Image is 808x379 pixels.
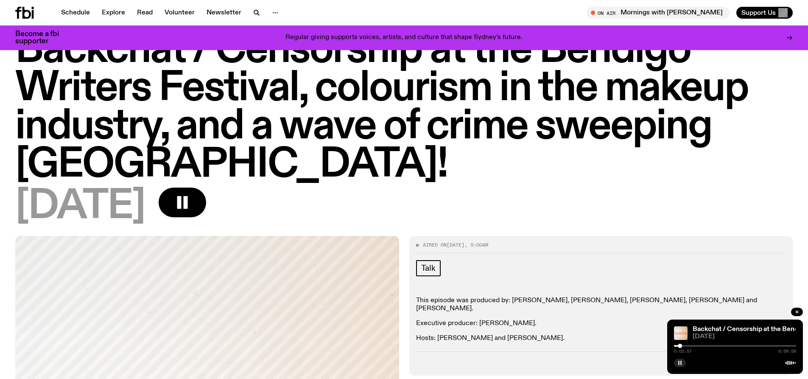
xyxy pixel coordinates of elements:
[778,349,796,354] span: 0:59:59
[285,34,523,42] p: Regular giving supports voices, artists, and culture that shape Sydney’s future.
[423,241,447,248] span: Aired on
[447,241,464,248] span: [DATE]
[674,349,692,354] span: 0:02:57
[464,241,488,248] span: , 9:00am
[15,31,70,45] h3: Become a fbi supporter
[416,320,786,328] p: Executive producer: [PERSON_NAME].
[15,188,145,226] span: [DATE]
[421,264,436,273] span: Talk
[416,334,786,343] p: Hosts: [PERSON_NAME] and [PERSON_NAME].
[201,7,246,19] a: Newsletter
[159,7,200,19] a: Volunteer
[741,9,776,17] span: Support Us
[416,260,441,276] a: Talk
[587,7,730,19] button: On AirMornings with [PERSON_NAME]
[132,7,158,19] a: Read
[56,7,95,19] a: Schedule
[693,334,796,340] span: [DATE]
[736,7,793,19] button: Support Us
[416,297,786,313] p: This episode was produced by: [PERSON_NAME], [PERSON_NAME], [PERSON_NAME], [PERSON_NAME] and [PER...
[97,7,130,19] a: Explore
[15,31,793,184] h1: Backchat / Censorship at the Bendigo Writers Festival, colourism in the makeup industry, and a wa...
